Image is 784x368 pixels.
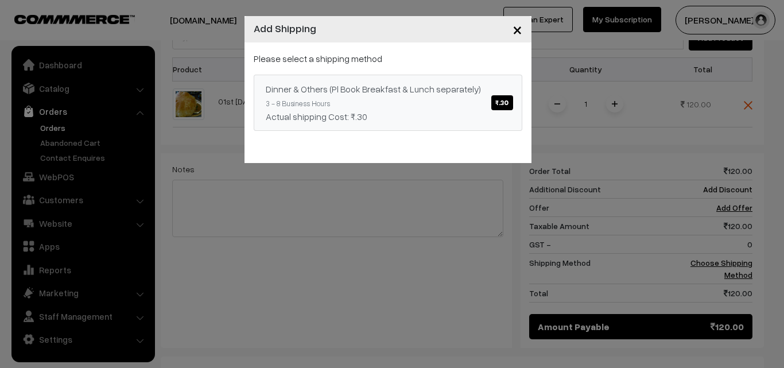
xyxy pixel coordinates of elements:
div: Dinner & Others (Pl Book Breakfast & Lunch separately) [266,82,510,96]
h4: Add Shipping [254,21,316,36]
p: Please select a shipping method [254,52,522,65]
span: × [513,18,522,40]
a: Dinner & Others (Pl Book Breakfast & Lunch separately)₹.30 3 - 8 Business HoursActual shipping Co... [254,75,522,131]
span: ₹.30 [491,95,513,110]
div: Actual shipping Cost: ₹.30 [266,110,510,123]
button: Close [503,11,531,47]
small: 3 - 8 Business Hours [266,99,330,108]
